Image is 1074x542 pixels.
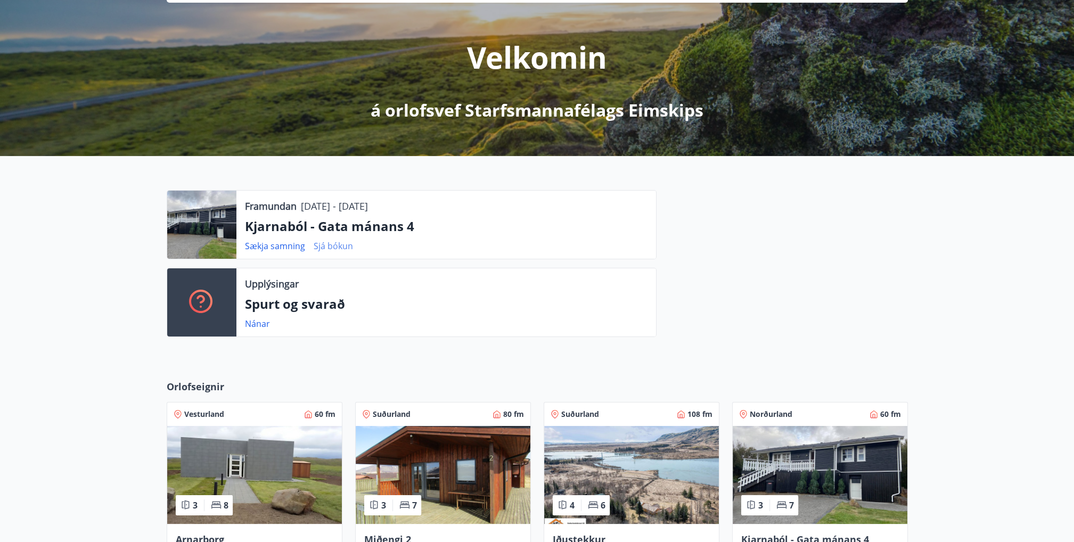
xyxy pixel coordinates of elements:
[245,217,647,235] p: Kjarnaból - Gata mánans 4
[167,380,224,393] span: Orlofseignir
[245,318,270,330] a: Nánar
[503,409,524,420] span: 80 fm
[381,499,386,511] span: 3
[314,240,353,252] a: Sjá bókun
[373,409,411,420] span: Suðurland
[224,499,228,511] span: 8
[193,499,198,511] span: 3
[301,199,368,213] p: [DATE] - [DATE]
[467,37,607,77] p: Velkomin
[245,277,299,291] p: Upplýsingar
[750,409,792,420] span: Norðurland
[356,426,530,524] img: Paella dish
[371,98,703,122] p: á orlofsvef Starfsmannafélags Eimskips
[245,240,305,252] a: Sækja samning
[758,499,763,511] span: 3
[789,499,794,511] span: 7
[687,409,712,420] span: 108 fm
[880,409,901,420] span: 60 fm
[570,499,575,511] span: 4
[184,409,224,420] span: Vesturland
[245,295,647,313] p: Spurt og svarað
[245,199,297,213] p: Framundan
[167,426,342,524] img: Paella dish
[601,499,605,511] span: 6
[412,499,417,511] span: 7
[544,426,719,524] img: Paella dish
[315,409,335,420] span: 60 fm
[561,409,599,420] span: Suðurland
[733,426,907,524] img: Paella dish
